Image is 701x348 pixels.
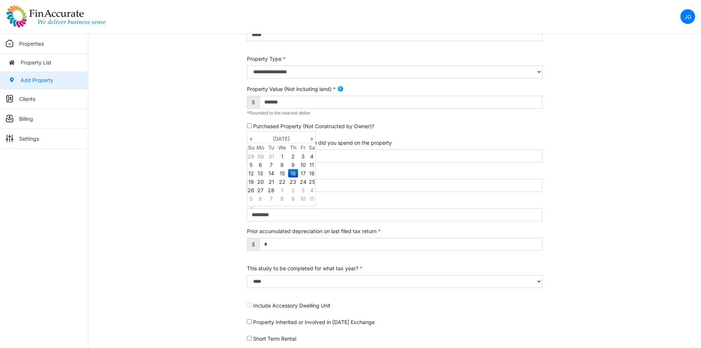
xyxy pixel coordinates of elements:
[6,135,13,142] img: sidemenu_settings.png
[308,161,315,169] td: 11
[298,143,308,152] th: Fr
[276,152,288,161] td: 1
[253,335,296,342] label: Short Term Rental
[253,122,374,130] label: Purchased Property (Not Constructed by Owner)?
[6,5,106,28] img: spp logo
[684,13,691,21] p: JG
[255,161,266,169] td: 6
[255,169,266,177] td: 13
[255,143,266,152] th: Mo
[308,169,315,177] td: 18
[247,227,380,235] label: Prior accumulated depreciation on last filed tax return
[276,186,288,194] td: 1
[255,186,266,194] td: 27
[276,161,288,169] td: 8
[298,169,308,177] td: 17
[266,186,276,194] td: 28
[266,177,276,186] td: 21
[337,85,344,92] img: info.png
[247,85,336,93] label: Property Value (Not including land)
[266,169,276,177] td: 14
[247,161,255,169] td: 5
[308,152,315,161] td: 4
[680,9,695,24] a: JG
[247,177,255,186] td: 19
[255,177,266,186] td: 20
[308,186,315,194] td: 4
[247,264,362,272] label: This study to be completed for what tax year?
[288,169,298,177] td: 16
[247,152,255,161] td: 29
[298,177,308,186] td: 24
[308,194,315,203] td: 11
[247,134,255,143] th: «
[288,143,298,152] th: Th
[19,40,44,48] p: Properties
[247,169,255,177] td: 12
[19,95,35,103] p: Clients
[19,115,33,123] p: Billing
[247,55,286,63] label: Property Type
[276,177,288,186] td: 22
[19,135,39,143] p: Settings
[255,152,266,161] td: 30
[247,238,260,251] span: $
[255,134,308,143] th: [DATE]
[266,194,276,203] td: 7
[6,95,13,102] img: sidemenu_client.png
[298,161,308,169] td: 10
[266,143,276,152] th: Tu
[247,143,255,152] th: Su
[288,177,298,186] td: 23
[255,194,266,203] td: 6
[308,143,315,152] th: Sa
[6,115,13,122] img: sidemenu_billing.png
[308,134,315,143] th: »
[276,143,288,152] th: We
[288,186,298,194] td: 2
[276,169,288,177] td: 15
[298,152,308,161] td: 3
[247,186,255,194] td: 26
[288,194,298,203] td: 9
[298,186,308,194] td: 3
[266,152,276,161] td: 31
[253,302,330,309] label: Include Accessory Dwelling Unit
[247,139,392,147] label: How much in total renovation did you spend on the property
[266,161,276,169] td: 7
[288,161,298,169] td: 9
[247,110,311,116] span: Rounded to the nearest dollar
[253,318,375,326] label: Property Inherited or Involved in [DATE] Exchange
[308,177,315,186] td: 25
[288,152,298,161] td: 2
[247,96,260,109] span: $
[276,194,288,203] td: 8
[6,40,13,47] img: sidemenu_properties.png
[298,194,308,203] td: 10
[247,194,255,203] td: 5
